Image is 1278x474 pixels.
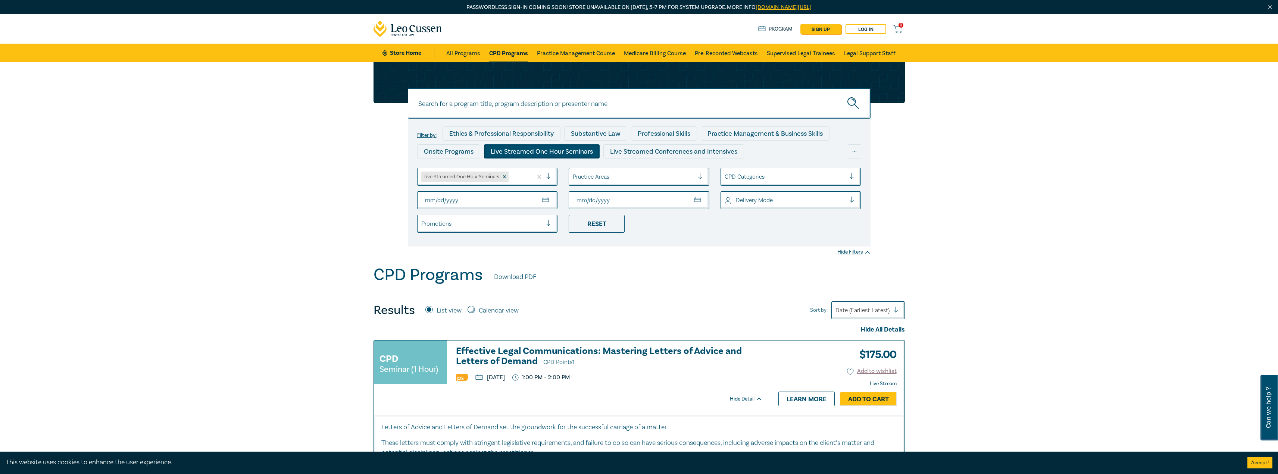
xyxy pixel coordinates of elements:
[603,144,744,158] div: Live Streamed Conferences and Intensives
[800,24,841,34] a: sign up
[840,392,897,406] a: Add to Cart
[417,191,558,209] input: From Date
[1265,379,1272,436] span: Can we help ?
[629,162,710,176] div: 10 CPD Point Packages
[417,144,480,158] div: Onsite Programs
[1267,4,1273,10] img: Close
[847,367,897,376] button: Add to wishlist
[456,346,763,367] h3: Effective Legal Communications: Mastering Letters of Advice and Letters of Demand
[539,162,625,176] div: Pre-Recorded Webcasts
[756,4,812,11] a: [DOMAIN_NAME][URL]
[835,306,837,314] input: Sort by
[456,374,468,381] img: Professional Skills
[382,49,434,57] a: Store Home
[6,458,1236,467] div: This website uses cookies to enhance the user experience.
[767,44,835,62] a: Supervised Legal Trainees
[374,325,905,335] div: Hide All Details
[725,173,726,181] input: select
[381,438,897,458] p: These letters must comply with stringent legislative requirements, and failure to do so can have ...
[379,352,398,365] h3: CPD
[417,162,535,176] div: Live Streamed Practical Workshops
[730,395,771,403] div: Hide Detail
[379,365,438,373] small: Seminar (1 Hour)
[846,24,886,34] a: Log in
[543,358,575,366] span: CPD Points 1
[479,306,519,316] label: Calendar view
[758,25,793,33] a: Program
[848,144,861,158] div: ...
[489,44,528,62] a: CPD Programs
[381,423,897,432] p: Letters of Advice and Letters of Demand set the groundwork for the successful carriage of a matter.
[537,44,615,62] a: Practice Management Course
[494,272,536,282] a: Download PDF
[714,162,783,176] div: National Programs
[569,191,709,209] input: To Date
[899,23,903,28] span: 0
[837,248,871,256] div: Hide Filters
[631,126,697,141] div: Professional Skills
[695,44,758,62] a: Pre-Recorded Webcasts
[374,265,483,285] h1: CPD Programs
[421,172,500,182] div: Live Streamed One Hour Seminars
[870,380,897,387] strong: Live Stream
[421,220,423,228] input: select
[437,306,462,316] label: List view
[844,44,896,62] a: Legal Support Staff
[564,126,627,141] div: Substantive Law
[510,173,512,181] input: select
[573,173,574,181] input: select
[475,374,505,380] p: [DATE]
[624,44,686,62] a: Medicare Billing Course
[569,215,625,233] div: Reset
[778,392,835,406] a: Learn more
[446,44,480,62] a: All Programs
[374,3,905,12] p: Passwordless sign-in coming soon! Store unavailable on [DATE], 5–7 PM for system upgrade. More info
[484,144,600,158] div: Live Streamed One Hour Seminars
[417,132,437,138] label: Filter by:
[701,126,829,141] div: Practice Management & Business Skills
[408,88,871,119] input: Search for a program title, program description or presenter name
[456,346,763,367] a: Effective Legal Communications: Mastering Letters of Advice and Letters of Demand CPD Points1
[854,346,897,363] h3: $ 175.00
[725,196,726,204] input: select
[500,172,509,182] div: Remove Live Streamed One Hour Seminars
[810,306,828,314] span: Sort by:
[374,303,415,318] h4: Results
[443,126,560,141] div: Ethics & Professional Responsibility
[512,374,570,381] p: 1:00 PM - 2:00 PM
[1247,457,1272,468] button: Accept cookies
